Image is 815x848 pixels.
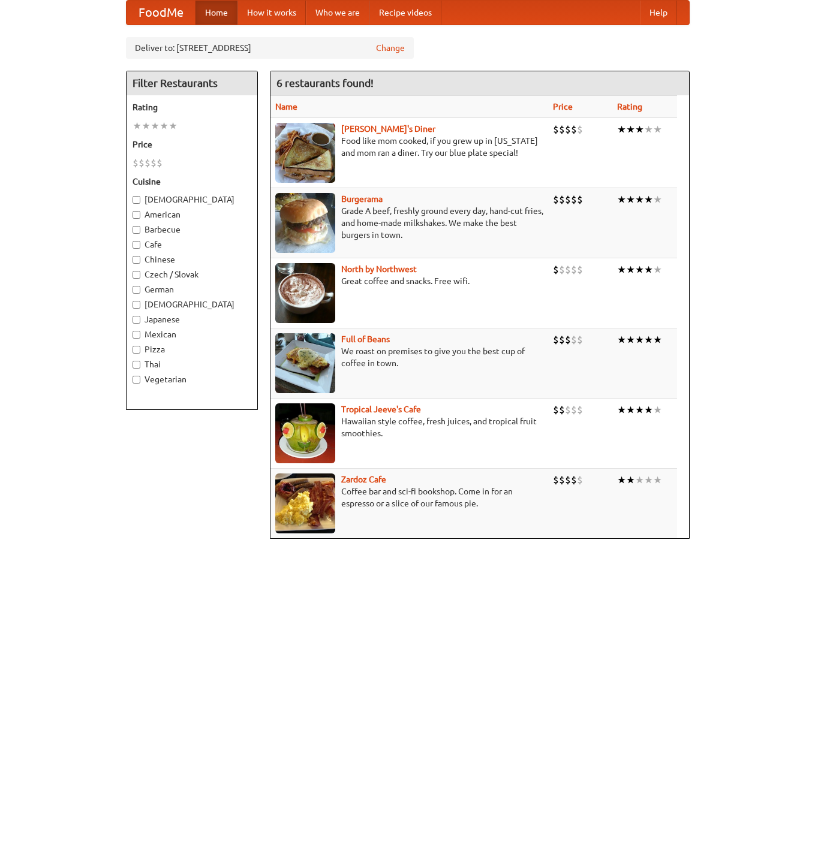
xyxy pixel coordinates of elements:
[635,123,644,136] li: ★
[133,361,140,369] input: Thai
[559,473,565,487] li: $
[306,1,369,25] a: Who we are
[565,193,571,206] li: $
[237,1,306,25] a: How it works
[341,264,417,274] a: North by Northwest
[553,473,559,487] li: $
[559,403,565,417] li: $
[571,403,577,417] li: $
[653,473,662,487] li: ★
[126,37,414,59] div: Deliver to: [STREET_ADDRESS]
[275,403,335,463] img: jeeves.jpg
[341,475,386,484] b: Zardoz Cafe
[133,211,140,219] input: American
[553,193,559,206] li: $
[127,1,196,25] a: FoodMe
[635,263,644,276] li: ★
[559,333,565,346] li: $
[275,333,335,393] img: beans.jpg
[133,376,140,384] input: Vegetarian
[565,473,571,487] li: $
[644,123,653,136] li: ★
[133,254,251,265] label: Chinese
[635,333,644,346] li: ★
[275,193,335,253] img: burgerama.jpg
[133,226,140,234] input: Barbecue
[617,473,626,487] li: ★
[644,333,653,346] li: ★
[617,193,626,206] li: ★
[275,135,543,159] p: Food like mom cooked, if you grew up in [US_STATE] and mom ran a diner. Try our blue plate special!
[369,1,441,25] a: Recipe videos
[145,156,151,170] li: $
[275,415,543,439] p: Hawaiian style coffee, fresh juices, and tropical fruit smoothies.
[653,333,662,346] li: ★
[653,403,662,417] li: ★
[133,194,251,206] label: [DEMOGRAPHIC_DATA]
[275,345,543,369] p: We roast on premises to give you the best cup of coffee in town.
[577,333,583,346] li: $
[571,333,577,346] li: $
[133,346,140,354] input: Pizza
[553,263,559,276] li: $
[341,334,390,344] a: Full of Beans
[553,102,573,111] a: Price
[565,403,571,417] li: $
[196,1,237,25] a: Home
[644,263,653,276] li: ★
[571,193,577,206] li: $
[553,403,559,417] li: $
[565,333,571,346] li: $
[133,101,251,113] h5: Rating
[133,239,251,251] label: Cafe
[559,263,565,276] li: $
[133,283,251,295] label: German
[571,473,577,487] li: $
[341,405,421,414] b: Tropical Jeeve's Cafe
[626,123,635,136] li: ★
[341,124,435,134] a: [PERSON_NAME]'s Diner
[644,473,653,487] li: ★
[133,268,251,280] label: Czech / Slovak
[644,193,653,206] li: ★
[626,403,635,417] li: ★
[635,473,644,487] li: ★
[151,156,157,170] li: $
[133,224,251,236] label: Barbecue
[142,119,151,132] li: ★
[275,275,543,287] p: Great coffee and snacks. Free wifi.
[341,194,383,204] a: Burgerama
[133,256,140,264] input: Chinese
[653,123,662,136] li: ★
[275,473,335,533] img: zardoz.jpg
[133,176,251,188] h5: Cuisine
[133,328,251,340] label: Mexican
[151,119,160,132] li: ★
[275,485,543,509] p: Coffee bar and sci-fi bookshop. Come in for an espresso or a slice of our famous pie.
[553,123,559,136] li: $
[626,333,635,346] li: ★
[133,358,251,370] label: Thai
[127,71,257,95] h4: Filter Restaurants
[276,77,374,89] ng-pluralize: 6 restaurants found!
[133,313,251,325] label: Japanese
[571,123,577,136] li: $
[275,205,543,241] p: Grade A beef, freshly ground every day, hand-cut fries, and home-made milkshakes. We make the bes...
[577,193,583,206] li: $
[635,403,644,417] li: ★
[133,271,140,279] input: Czech / Slovak
[571,263,577,276] li: $
[644,403,653,417] li: ★
[133,301,140,309] input: [DEMOGRAPHIC_DATA]
[565,123,571,136] li: $
[553,333,559,346] li: $
[376,42,405,54] a: Change
[635,193,644,206] li: ★
[133,298,251,310] label: [DEMOGRAPHIC_DATA]
[133,343,251,355] label: Pizza
[133,138,251,150] h5: Price
[577,473,583,487] li: $
[617,403,626,417] li: ★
